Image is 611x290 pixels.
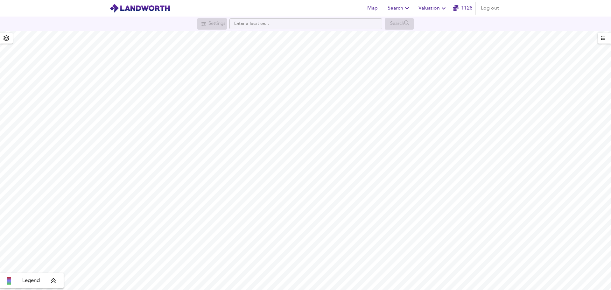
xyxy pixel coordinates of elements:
[453,4,473,13] a: 1128
[197,18,227,30] div: Search for a location first or explore the map
[416,2,450,15] button: Valuation
[453,2,473,15] button: 1128
[22,277,40,285] span: Legend
[385,18,414,30] div: Search for a location first or explore the map
[418,4,447,13] span: Valuation
[109,4,170,13] img: logo
[229,18,382,29] input: Enter a location...
[362,2,383,15] button: Map
[478,2,502,15] button: Log out
[481,4,499,13] span: Log out
[365,4,380,13] span: Map
[388,4,411,13] span: Search
[385,2,413,15] button: Search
